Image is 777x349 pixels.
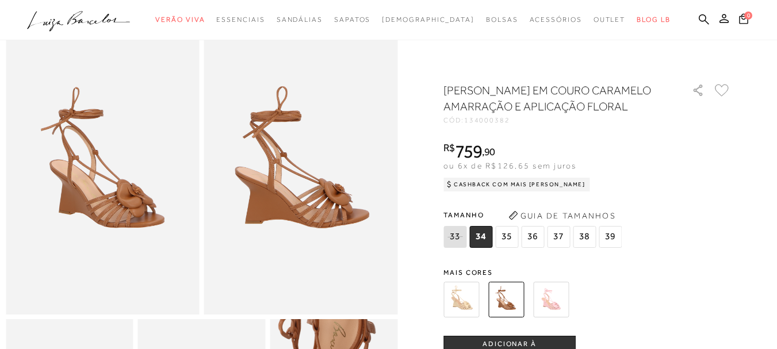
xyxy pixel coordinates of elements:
a: categoryNavScreenReaderText [486,9,518,30]
h1: [PERSON_NAME] EM COURO CARAMELO AMARRAÇÃO E APLICAÇÃO FLORAL [443,82,659,114]
span: 90 [484,145,495,158]
span: Essenciais [216,16,265,24]
span: 35 [495,226,518,248]
span: 33 [443,226,466,248]
a: categoryNavScreenReaderText [594,9,626,30]
a: BLOG LB [637,9,670,30]
span: 37 [547,226,570,248]
a: categoryNavScreenReaderText [155,9,205,30]
span: Outlet [594,16,626,24]
span: 34 [469,226,492,248]
a: noSubCategoriesText [382,9,474,30]
span: 134000382 [464,116,510,124]
a: categoryNavScreenReaderText [277,9,323,30]
span: Sandálias [277,16,323,24]
span: 36 [521,226,544,248]
div: Cashback com Mais [PERSON_NAME] [443,178,590,191]
img: SANDÁLIA ANABELA EM COURO ROSA GLACÊ AMARRAÇÃO E APLICAÇÃO FLORAL [533,282,569,317]
span: Acessórios [530,16,582,24]
img: SANDÁLIA ANABELA EM COURO BAUNILHA COM AMARRAÇÃO E APLICAÇÃO FLORAL [443,282,479,317]
span: Bolsas [486,16,518,24]
div: CÓD: [443,117,673,124]
span: 0 [744,11,752,20]
span: BLOG LB [637,16,670,24]
span: Mais cores [443,269,731,276]
span: 38 [573,226,596,248]
img: image [204,24,398,315]
a: categoryNavScreenReaderText [530,9,582,30]
a: categoryNavScreenReaderText [216,9,265,30]
span: ou 6x de R$126,65 sem juros [443,161,576,170]
span: Tamanho [443,206,625,224]
span: [DEMOGRAPHIC_DATA] [382,16,474,24]
img: image [6,24,200,315]
img: SANDÁLIA ANABELA EM COURO CARAMELO AMARRAÇÃO E APLICAÇÃO FLORAL [488,282,524,317]
a: categoryNavScreenReaderText [334,9,370,30]
i: , [482,147,495,157]
span: 759 [455,141,482,162]
button: Guia de Tamanhos [504,206,619,225]
span: Verão Viva [155,16,205,24]
span: Sapatos [334,16,370,24]
button: 0 [736,13,752,28]
i: R$ [443,143,455,153]
span: 39 [599,226,622,248]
